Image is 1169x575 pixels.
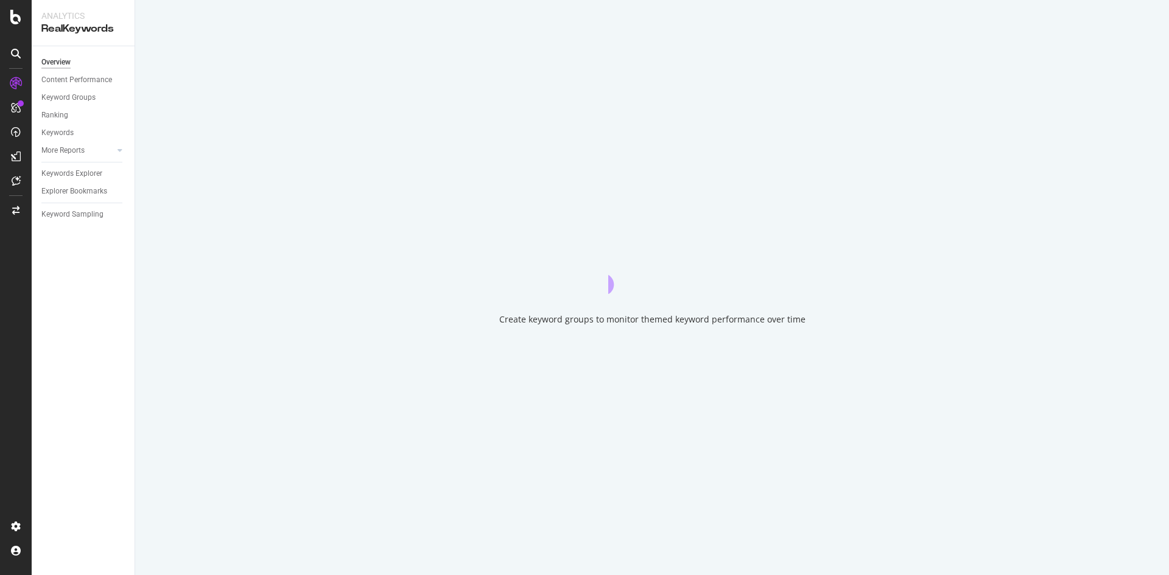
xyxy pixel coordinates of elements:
a: Keyword Groups [41,91,126,104]
div: Analytics [41,10,125,22]
a: More Reports [41,144,114,157]
a: Explorer Bookmarks [41,185,126,198]
a: Keyword Sampling [41,208,126,221]
div: Keyword Sampling [41,208,104,221]
a: Ranking [41,109,126,122]
a: Keywords [41,127,126,139]
a: Overview [41,56,126,69]
a: Content Performance [41,74,126,86]
a: Keywords Explorer [41,167,126,180]
div: Content Performance [41,74,112,86]
div: animation [608,250,696,294]
div: More Reports [41,144,85,157]
div: Keywords Explorer [41,167,102,180]
div: RealKeywords [41,22,125,36]
div: Overview [41,56,71,69]
div: Keywords [41,127,74,139]
div: Keyword Groups [41,91,96,104]
div: Ranking [41,109,68,122]
div: Create keyword groups to monitor themed keyword performance over time [499,313,806,326]
div: Explorer Bookmarks [41,185,107,198]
